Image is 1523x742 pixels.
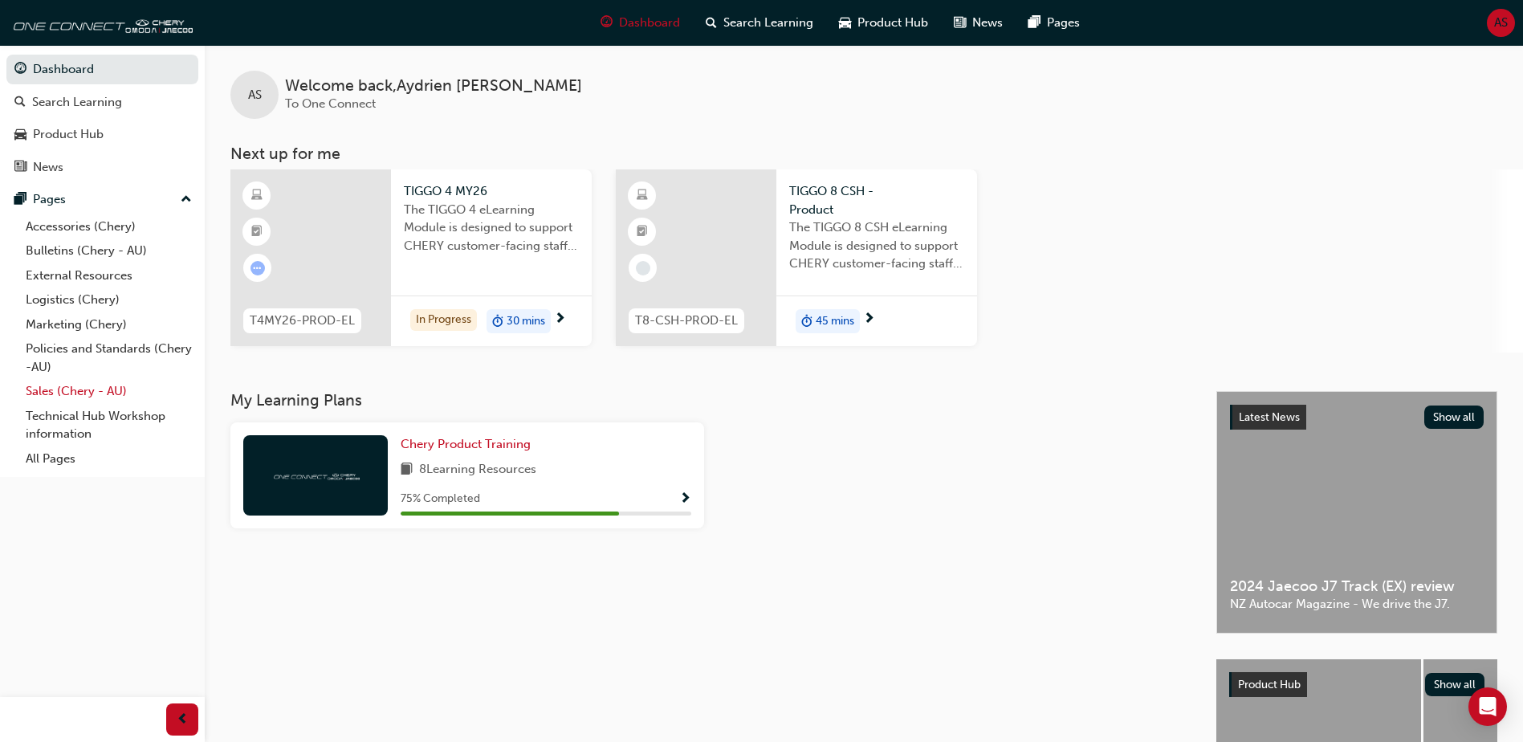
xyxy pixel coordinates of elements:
[33,125,104,144] div: Product Hub
[14,63,26,77] span: guage-icon
[32,93,122,112] div: Search Learning
[6,153,198,182] a: News
[404,182,579,201] span: TIGGO 4 MY26
[19,336,198,379] a: Policies and Standards (Chery -AU)
[801,311,812,332] span: duration-icon
[1239,410,1300,424] span: Latest News
[1425,673,1485,696] button: Show all
[637,222,648,243] span: booktick-icon
[1016,6,1093,39] a: pages-iconPages
[205,145,1523,163] h3: Next up for me
[19,379,198,404] a: Sales (Chery - AU)
[619,14,680,32] span: Dashboard
[6,185,198,214] button: Pages
[6,120,198,149] a: Product Hub
[181,190,192,210] span: up-icon
[954,13,966,33] span: news-icon
[816,312,854,331] span: 45 mins
[1028,13,1040,33] span: pages-icon
[19,238,198,263] a: Bulletins (Chery - AU)
[19,404,198,446] a: Technical Hub Workshop information
[19,287,198,312] a: Logistics (Chery)
[33,190,66,209] div: Pages
[616,169,977,346] a: T8-CSH-PROD-ELTIGGO 8 CSH - ProductThe TIGGO 8 CSH eLearning Module is designed to support CHERY ...
[177,710,189,730] span: prev-icon
[789,218,964,273] span: The TIGGO 8 CSH eLearning Module is designed to support CHERY customer-facing staff with the prod...
[248,86,262,104] span: AS
[14,128,26,142] span: car-icon
[857,14,928,32] span: Product Hub
[1230,595,1484,614] span: NZ Autocar Magazine - We drive the J7.
[250,312,355,330] span: T4MY26-PROD-EL
[6,55,198,84] a: Dashboard
[8,6,193,39] img: oneconnect
[636,261,650,275] span: learningRecordVerb_NONE-icon
[863,312,875,327] span: next-icon
[588,6,693,39] a: guage-iconDashboard
[404,201,579,255] span: The TIGGO 4 eLearning Module is designed to support CHERY customer-facing staff with the product ...
[839,13,851,33] span: car-icon
[14,193,26,207] span: pages-icon
[1468,687,1507,726] div: Open Intercom Messenger
[14,96,26,110] span: search-icon
[6,51,198,185] button: DashboardSearch LearningProduct HubNews
[19,312,198,337] a: Marketing (Chery)
[6,88,198,117] a: Search Learning
[401,437,531,451] span: Chery Product Training
[14,161,26,175] span: news-icon
[271,467,360,483] img: oneconnect
[723,14,813,32] span: Search Learning
[1230,577,1484,596] span: 2024 Jaecoo J7 Track (EX) review
[1238,678,1301,691] span: Product Hub
[706,13,717,33] span: search-icon
[230,391,1191,410] h3: My Learning Plans
[1494,14,1508,32] span: AS
[507,312,545,331] span: 30 mins
[693,6,826,39] a: search-iconSearch Learning
[401,460,413,480] span: book-icon
[410,309,477,331] div: In Progress
[1230,405,1484,430] a: Latest NewsShow all
[251,222,263,243] span: booktick-icon
[1487,9,1515,37] button: AS
[635,312,738,330] span: T8-CSH-PROD-EL
[1424,406,1484,429] button: Show all
[19,263,198,288] a: External Resources
[941,6,1016,39] a: news-iconNews
[33,158,63,177] div: News
[679,489,691,509] button: Show Progress
[826,6,941,39] a: car-iconProduct Hub
[972,14,1003,32] span: News
[679,492,691,507] span: Show Progress
[419,460,536,480] span: 8 Learning Resources
[251,185,263,206] span: learningResourceType_ELEARNING-icon
[230,169,592,346] a: T4MY26-PROD-ELTIGGO 4 MY26The TIGGO 4 eLearning Module is designed to support CHERY customer-faci...
[401,435,537,454] a: Chery Product Training
[601,13,613,33] span: guage-icon
[789,182,964,218] span: TIGGO 8 CSH - Product
[285,77,582,96] span: Welcome back , Aydrien [PERSON_NAME]
[1229,672,1484,698] a: Product HubShow all
[250,261,265,275] span: learningRecordVerb_ATTEMPT-icon
[637,185,648,206] span: learningResourceType_ELEARNING-icon
[285,96,376,111] span: To One Connect
[554,312,566,327] span: next-icon
[1047,14,1080,32] span: Pages
[1216,391,1497,634] a: Latest NewsShow all2024 Jaecoo J7 Track (EX) reviewNZ Autocar Magazine - We drive the J7.
[401,490,480,508] span: 75 % Completed
[19,214,198,239] a: Accessories (Chery)
[492,311,503,332] span: duration-icon
[19,446,198,471] a: All Pages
